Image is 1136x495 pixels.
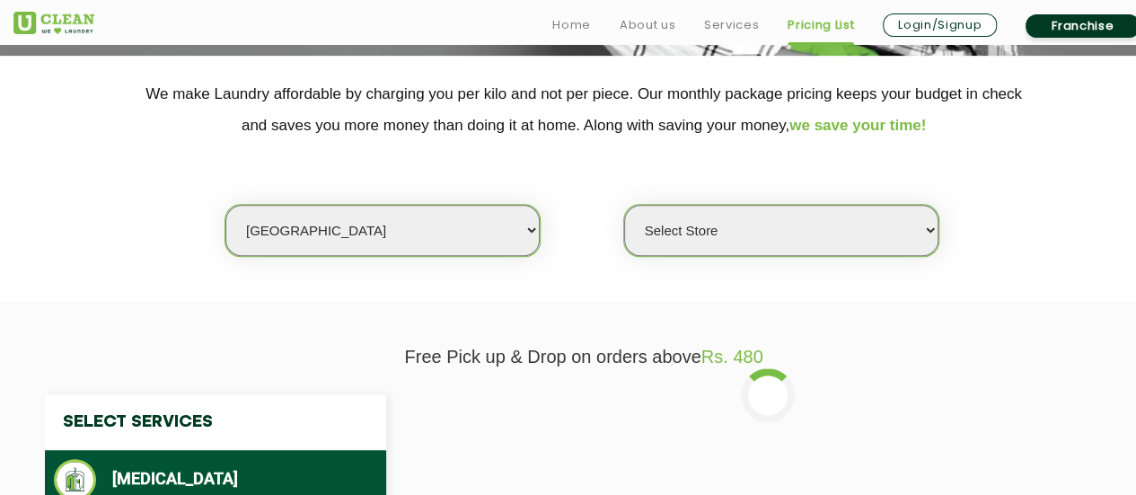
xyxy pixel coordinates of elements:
[620,14,675,36] a: About us
[45,394,386,450] h4: Select Services
[788,14,854,36] a: Pricing List
[552,14,591,36] a: Home
[704,14,759,36] a: Services
[701,347,763,367] span: Rs. 480
[789,117,926,134] span: we save your time!
[13,12,94,34] img: UClean Laundry and Dry Cleaning
[883,13,997,37] a: Login/Signup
